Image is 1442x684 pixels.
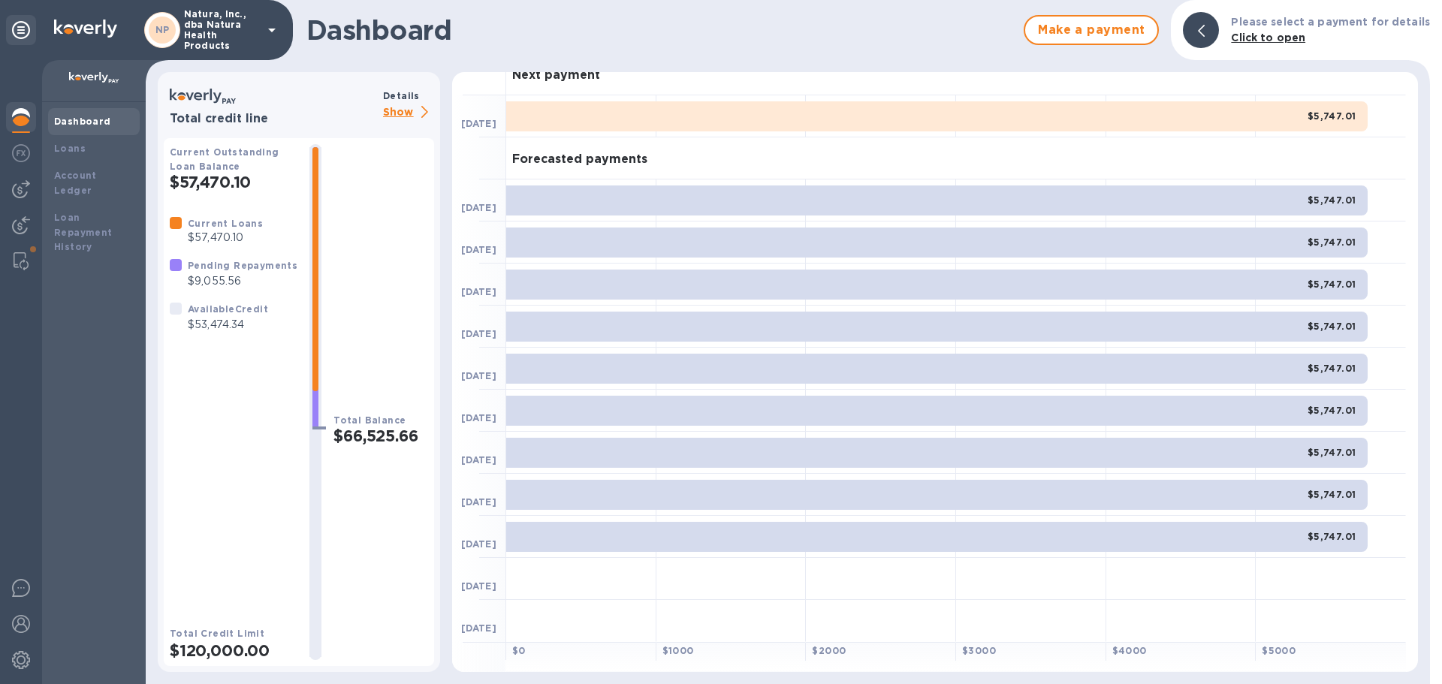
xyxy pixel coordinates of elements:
p: $53,474.34 [188,317,268,333]
b: $ 2000 [812,645,846,656]
b: $ 5000 [1262,645,1296,656]
b: $5,747.01 [1308,363,1356,374]
b: $ 0 [512,645,526,656]
b: [DATE] [461,580,496,592]
b: Please select a payment for details [1231,16,1430,28]
b: $5,747.01 [1308,447,1356,458]
b: $ 3000 [962,645,996,656]
b: Pending Repayments [188,260,297,271]
b: [DATE] [461,538,496,550]
b: Loans [54,143,86,154]
b: [DATE] [461,244,496,255]
b: $5,747.01 [1308,110,1356,122]
button: Make a payment [1024,15,1159,45]
b: Total Balance [333,414,406,426]
b: Dashboard [54,116,111,127]
b: [DATE] [461,118,496,129]
b: [DATE] [461,412,496,423]
h1: Dashboard [306,14,1016,46]
b: Available Credit [188,303,268,315]
p: $57,470.10 [188,230,263,246]
b: Account Ledger [54,170,97,196]
h2: $57,470.10 [170,173,297,191]
b: $5,747.01 [1308,405,1356,416]
b: $5,747.01 [1308,489,1356,500]
b: Current Outstanding Loan Balance [170,146,279,172]
b: Click to open [1231,32,1305,44]
h3: Forecasted payments [512,152,647,167]
p: $9,055.56 [188,273,297,289]
b: Current Loans [188,218,263,229]
b: Loan Repayment History [54,212,113,253]
b: [DATE] [461,328,496,339]
b: [DATE] [461,454,496,466]
img: Logo [54,20,117,38]
b: [DATE] [461,496,496,508]
h2: $66,525.66 [333,426,428,445]
h3: Total credit line [170,112,377,126]
b: $5,747.01 [1308,237,1356,248]
b: $ 1000 [662,645,694,656]
b: [DATE] [461,286,496,297]
b: [DATE] [461,370,496,381]
b: Details [383,90,420,101]
b: NP [155,24,170,35]
h3: Next payment [512,68,600,83]
b: $5,747.01 [1308,321,1356,332]
p: Natura, Inc., dba Natura Health Products [184,9,259,51]
span: Make a payment [1037,21,1145,39]
b: $ 4000 [1112,645,1147,656]
p: Show [383,104,434,122]
iframe: Chat Widget [1367,612,1442,684]
b: $5,747.01 [1308,531,1356,542]
b: [DATE] [461,202,496,213]
img: Foreign exchange [12,144,30,162]
b: $5,747.01 [1308,279,1356,290]
b: [DATE] [461,622,496,634]
div: Unpin categories [6,15,36,45]
h2: $120,000.00 [170,641,297,660]
b: $5,747.01 [1308,194,1356,206]
b: Total Credit Limit [170,628,264,639]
